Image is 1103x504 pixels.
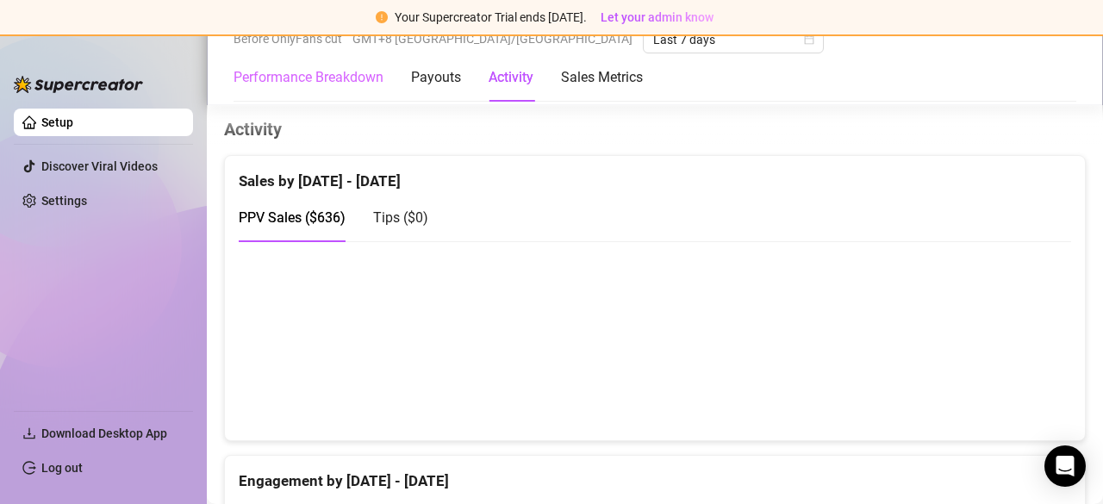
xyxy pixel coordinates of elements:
div: Open Intercom Messenger [1044,445,1086,487]
button: Let your admin know [594,7,720,28]
span: download [22,426,36,440]
span: Last 7 days [653,27,813,53]
span: Before OnlyFans cut [234,26,342,52]
span: Tips ( $0 ) [373,209,428,226]
div: Engagement by [DATE] - [DATE] [239,456,1071,493]
div: Performance Breakdown [234,67,383,88]
div: Activity [489,67,533,88]
a: Discover Viral Videos [41,159,158,173]
a: Setup [41,115,73,129]
a: Log out [41,461,83,475]
span: GMT+8 [GEOGRAPHIC_DATA]/[GEOGRAPHIC_DATA] [352,26,633,52]
img: logo-BBDzfeDw.svg [14,76,143,93]
a: Settings [41,194,87,208]
span: Let your admin know [601,10,714,24]
span: exclamation-circle [376,11,388,23]
div: Payouts [411,67,461,88]
span: Download Desktop App [41,426,167,440]
span: PPV Sales ( $636 ) [239,209,346,226]
h4: Activity [224,117,1086,141]
div: Sales by [DATE] - [DATE] [239,156,1071,193]
div: Sales Metrics [561,67,643,88]
span: Your Supercreator Trial ends [DATE]. [395,10,587,24]
span: calendar [804,34,814,45]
